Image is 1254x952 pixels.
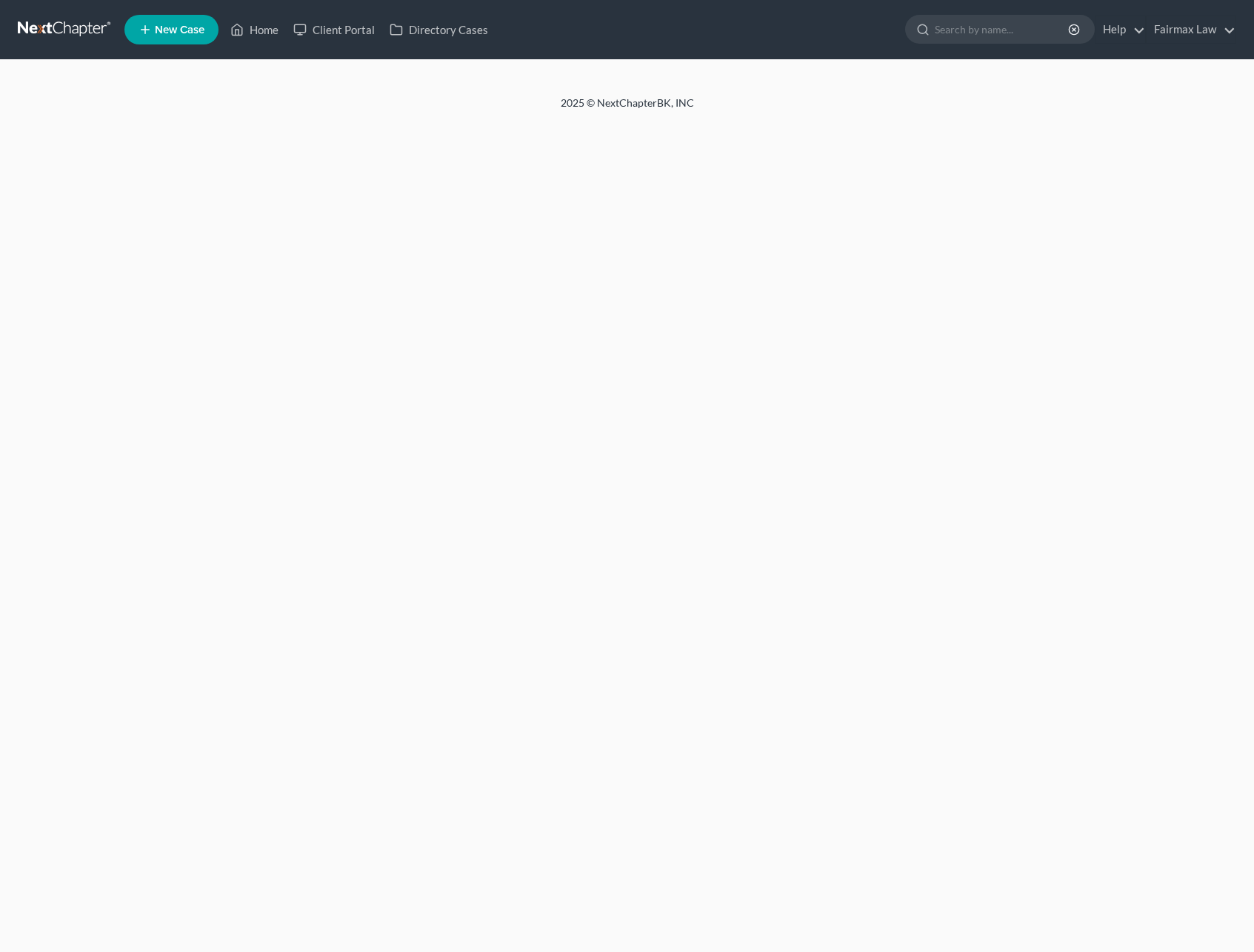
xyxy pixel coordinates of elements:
div: 2025 © NextChapterBK, INC [205,96,1050,122]
span: New Case [155,24,204,36]
a: Help [1095,16,1145,43]
a: Client Portal [286,16,382,43]
a: Fairmax Law [1147,16,1235,43]
input: Search by name... [935,16,1070,43]
a: Directory Cases [382,16,496,43]
a: Home [223,16,286,43]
